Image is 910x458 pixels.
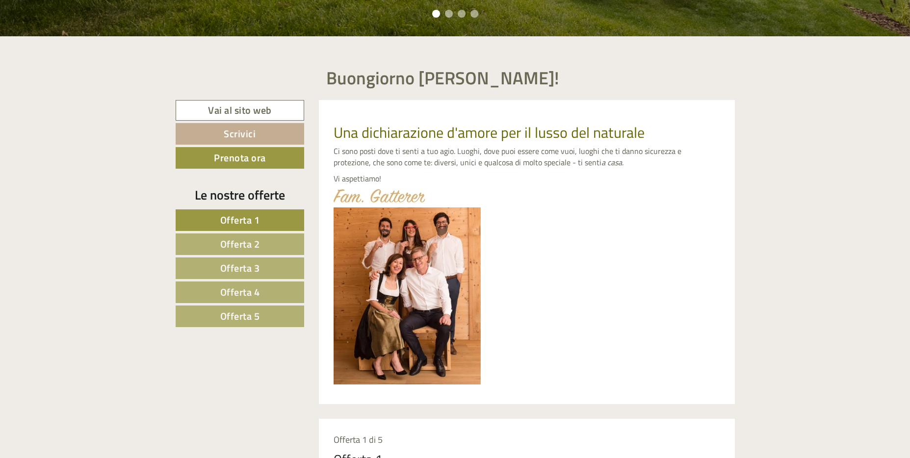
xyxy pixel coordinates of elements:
[334,146,720,168] p: Ci sono posti dove ti senti a tuo agio. Luoghi, dove puoi essere come vuoi, luoghi che ti danno s...
[220,236,260,252] span: Offerta 2
[220,308,260,324] span: Offerta 5
[607,156,622,168] em: casa
[176,147,305,169] a: Prenota ora
[334,173,720,184] p: Vi aspettiamo!
[334,207,481,384] img: image
[220,284,260,300] span: Offerta 4
[220,260,260,276] span: Offerta 3
[176,123,305,145] a: Scrivici
[334,433,383,446] span: Offerta 1 di 5
[601,156,605,168] em: a
[176,186,305,204] div: Le nostre offerte
[326,68,559,88] h1: Buongiorno [PERSON_NAME]!
[176,100,305,121] a: Vai al sito web
[334,121,645,144] span: Una dichiarazione d'amore per il lusso del naturale
[220,212,260,228] span: Offerta 1
[334,189,425,203] img: image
